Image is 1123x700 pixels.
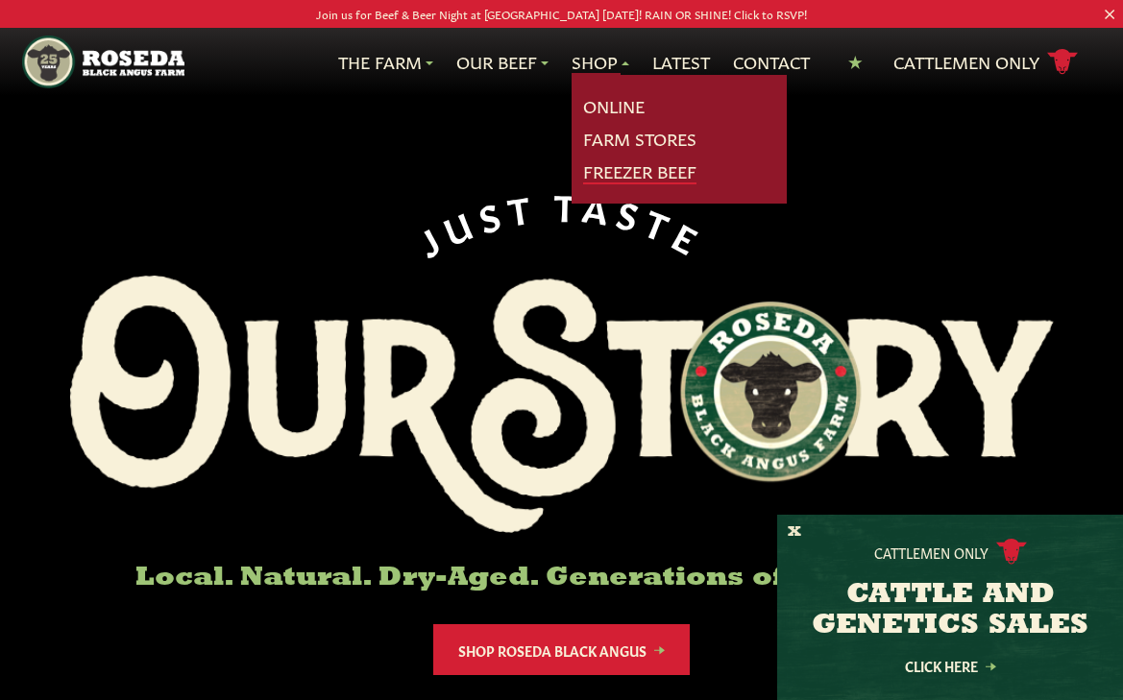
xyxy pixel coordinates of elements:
a: Click Here [864,660,1037,672]
img: https://roseda.com/wp-content/uploads/2021/05/roseda-25-header.png [22,36,184,88]
img: cattle-icon.svg [996,539,1027,565]
a: The Farm [338,50,433,75]
span: U [436,199,482,248]
a: Our Beef [456,50,549,75]
span: T [505,185,541,228]
a: Online [583,94,645,119]
span: S [614,191,651,235]
a: Cattlemen Only [893,45,1078,79]
p: Join us for Beef & Beer Night at [GEOGRAPHIC_DATA] [DATE]! RAIN OR SHINE! Click to RSVP! [56,4,1066,24]
a: Farm Stores [583,127,696,152]
a: Freezer Beef [583,159,696,184]
a: Contact [733,50,810,75]
a: Latest [652,50,710,75]
img: Roseda Black Aangus Farm [70,276,1054,533]
span: J [410,214,451,260]
span: S [474,190,511,234]
h6: Local. Natural. Dry-Aged. Generations of Better Beef. [70,564,1054,593]
p: Cattlemen Only [874,543,989,562]
span: T [554,184,585,224]
a: Shop Roseda Black Angus [433,624,690,675]
button: X [788,522,801,543]
nav: Main Navigation [22,28,1100,96]
div: JUST TASTE [409,184,715,260]
span: E [669,213,713,260]
a: Shop [572,50,629,75]
span: T [641,200,683,247]
h3: CATTLE AND GENETICS SALES [801,580,1099,641]
span: A [581,185,619,228]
